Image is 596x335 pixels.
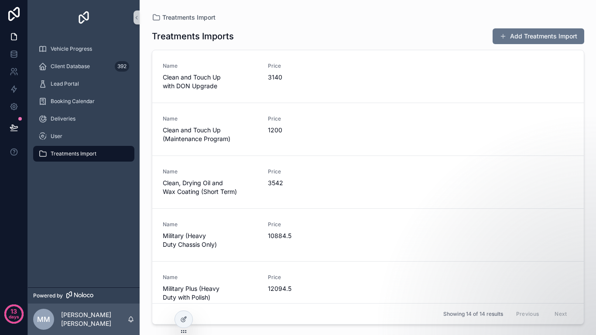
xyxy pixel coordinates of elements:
[268,231,363,240] span: 10884.5
[51,133,62,140] span: User
[163,231,257,249] span: Military (Heavy Duty Chassis Only)
[33,111,134,127] a: Deliveries
[77,10,91,24] img: App logo
[163,179,257,196] span: Clean, Drying Oil and Wax Coating (Short Term)
[268,115,363,122] span: Price
[51,80,79,87] span: Lead Portal
[51,63,90,70] span: Client Database
[163,221,257,228] span: Name
[268,221,363,228] span: Price
[152,50,584,103] a: NameClean and Touch Up with DON UpgradePrice3140
[33,76,134,92] a: Lead Portal
[421,269,596,331] iframe: Intercom notifications message
[163,274,257,281] span: Name
[28,35,140,173] div: scrollable content
[163,115,257,122] span: Name
[33,128,134,144] a: User
[268,62,363,69] span: Price
[268,168,363,175] span: Price
[152,261,584,314] a: NameMilitary Plus (Heavy Duty with Polish)Price12094.5
[10,307,17,316] p: 13
[115,61,129,72] div: 392
[493,28,584,44] button: Add Treatments Import
[163,168,257,175] span: Name
[33,93,134,109] a: Booking Calendar
[51,115,75,122] span: Deliveries
[37,314,50,325] span: MM
[33,59,134,74] a: Client Database392
[51,98,95,105] span: Booking Calendar
[33,41,134,57] a: Vehicle Progress
[152,30,234,42] h1: Treatments Imports
[61,311,127,328] p: [PERSON_NAME] [PERSON_NAME]
[268,126,363,135] span: 1200
[33,146,134,162] a: Treatments Import
[28,287,140,304] a: Powered by
[162,13,216,22] span: Treatments Import
[163,284,257,302] span: Military Plus (Heavy Duty with Polish)
[51,45,92,52] span: Vehicle Progress
[152,208,584,261] a: NameMilitary (Heavy Duty Chassis Only)Price10884.5
[163,73,257,90] span: Clean and Touch Up with DON Upgrade
[33,292,63,299] span: Powered by
[268,179,363,187] span: 3542
[152,103,584,155] a: NameClean and Touch Up (Maintenance Program)Price1200
[268,284,363,293] span: 12094.5
[268,274,363,281] span: Price
[163,62,257,69] span: Name
[9,311,19,323] p: days
[152,13,216,22] a: Treatments Import
[163,126,257,143] span: Clean and Touch Up (Maintenance Program)
[51,150,96,157] span: Treatments Import
[268,73,363,82] span: 3140
[152,155,584,208] a: NameClean, Drying Oil and Wax Coating (Short Term)Price3542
